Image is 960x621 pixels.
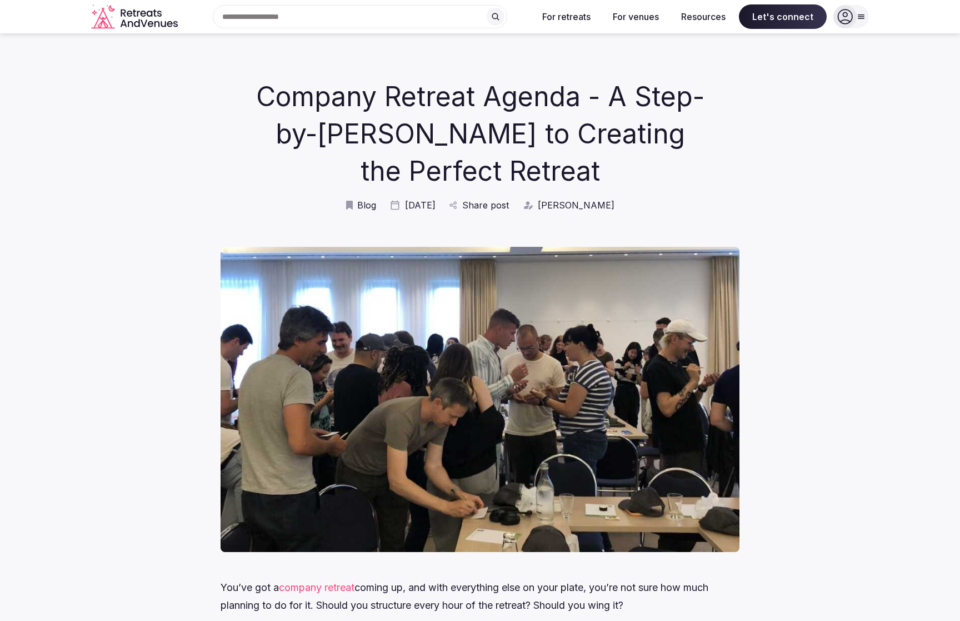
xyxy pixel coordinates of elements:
[462,199,509,211] span: Share post
[253,78,707,190] h1: Company Retreat Agenda - A Step-by-[PERSON_NAME] to Creating the Perfect Retreat
[221,579,739,614] p: You’ve got a coming up, and with everything else on your plate, you’re not sure how much planning...
[91,4,180,29] a: Visit the homepage
[739,4,827,29] span: Let's connect
[91,4,180,29] svg: Retreats and Venues company logo
[221,247,739,552] img: Company Retreat Agenda - A Step-by-Step Guide to Creating the Perfect Retreat
[604,4,668,29] button: For venues
[538,199,614,211] span: [PERSON_NAME]
[672,4,734,29] button: Resources
[279,582,354,593] a: company retreat
[357,199,376,211] span: Blog
[522,199,614,211] a: [PERSON_NAME]
[346,199,376,211] a: Blog
[533,4,599,29] button: For retreats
